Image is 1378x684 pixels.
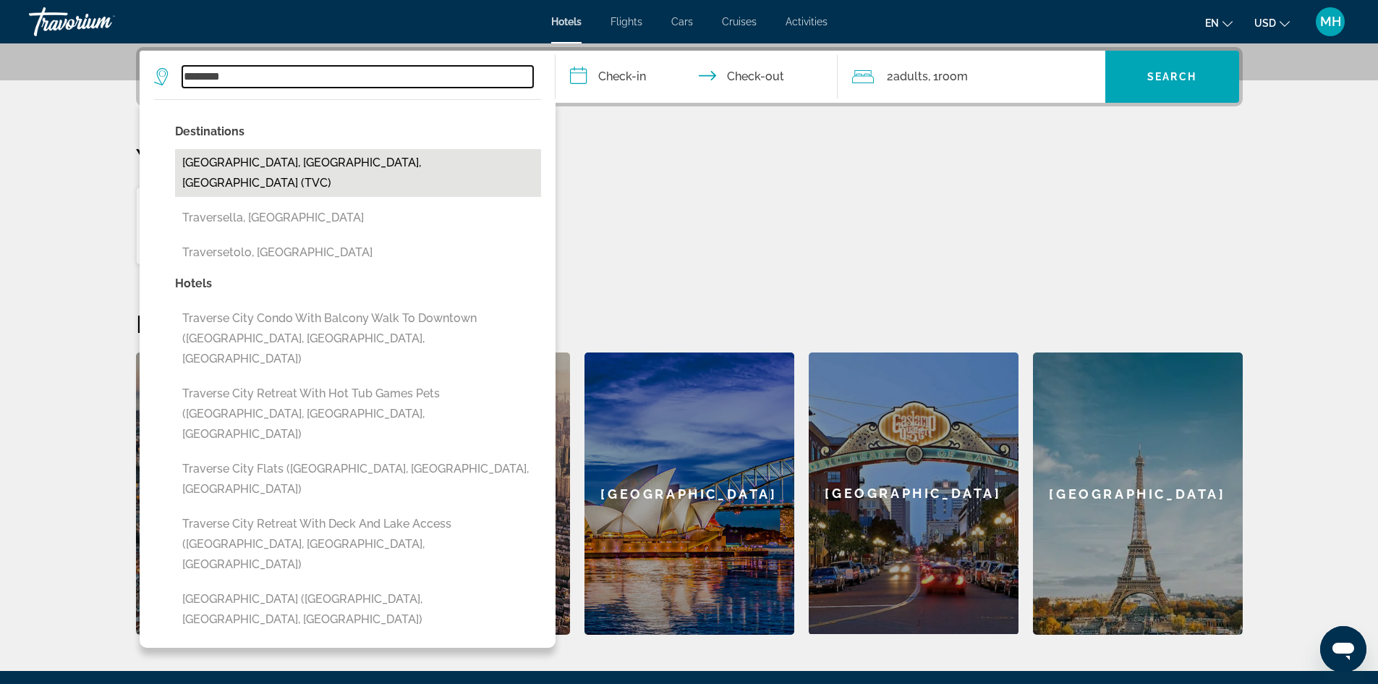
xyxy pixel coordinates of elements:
[671,16,693,28] a: Cars
[893,69,928,83] span: Adults
[136,143,1243,172] p: Your Recent Searches
[140,51,1239,103] div: Search widget
[938,69,968,83] span: Room
[1320,626,1366,672] iframe: Button to launch messaging window
[29,3,174,41] a: Travorium
[175,204,541,232] button: Traversella, [GEOGRAPHIC_DATA]
[136,186,496,266] button: Royalton Blue Waters Montego Bay An Autograph Collection All Inclusive Resort ([GEOGRAPHIC_DATA],...
[551,16,582,28] a: Hotels
[175,274,541,294] p: Hotels
[1205,17,1219,29] span: en
[1105,51,1239,103] button: Search
[722,16,757,28] a: Cruises
[1205,12,1233,33] button: Change language
[584,352,794,635] a: [GEOGRAPHIC_DATA]
[887,67,928,87] span: 2
[1320,14,1341,29] span: MH
[175,305,541,373] button: Traverse City Condo with Balcony Walk to Downtown ([GEOGRAPHIC_DATA], [GEOGRAPHIC_DATA], [GEOGRAP...
[175,380,541,448] button: Traverse City Retreat With Hot Tub Games Pets ([GEOGRAPHIC_DATA], [GEOGRAPHIC_DATA], [GEOGRAPHIC_...
[1033,352,1243,635] a: [GEOGRAPHIC_DATA]
[175,122,541,142] p: Destinations
[1147,71,1196,83] span: Search
[556,51,838,103] button: Check in and out dates
[838,51,1105,103] button: Travelers: 2 adults, 0 children
[136,309,1243,338] h2: Featured Destinations
[1254,17,1276,29] span: USD
[175,149,541,197] button: [GEOGRAPHIC_DATA], [GEOGRAPHIC_DATA], [GEOGRAPHIC_DATA] (TVC)
[786,16,828,28] a: Activities
[1311,7,1349,37] button: User Menu
[175,239,541,266] button: Traversetolo, [GEOGRAPHIC_DATA]
[175,510,541,578] button: Traverse City Retreat with Deck and Lake Access ([GEOGRAPHIC_DATA], [GEOGRAPHIC_DATA], [GEOGRAPHI...
[809,352,1018,635] a: [GEOGRAPHIC_DATA]
[611,16,642,28] a: Flights
[136,352,346,635] a: [GEOGRAPHIC_DATA]
[175,455,541,503] button: Traverse City Flats ([GEOGRAPHIC_DATA], [GEOGRAPHIC_DATA], [GEOGRAPHIC_DATA])
[928,67,968,87] span: , 1
[175,586,541,633] button: [GEOGRAPHIC_DATA] ([GEOGRAPHIC_DATA], [GEOGRAPHIC_DATA], [GEOGRAPHIC_DATA])
[1254,12,1290,33] button: Change currency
